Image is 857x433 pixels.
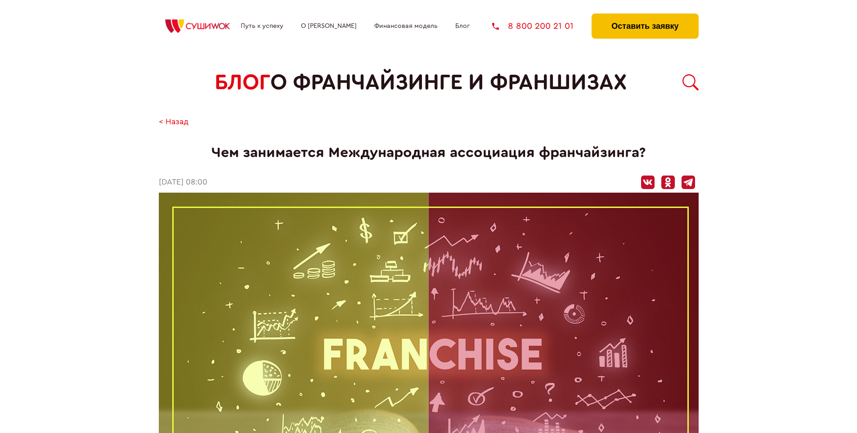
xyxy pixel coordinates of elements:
a: О [PERSON_NAME] [301,23,357,30]
a: Блог [455,23,470,30]
h1: Чем занимается Международная ассоциация франчайзинга? [159,144,699,161]
a: 8 800 200 21 01 [492,22,574,31]
a: < Назад [159,117,188,127]
a: Путь к успеху [241,23,283,30]
time: [DATE] 08:00 [159,178,207,187]
button: Оставить заявку [592,14,698,39]
span: о франчайзинге и франшизах [270,70,627,95]
span: БЛОГ [215,70,270,95]
span: 8 800 200 21 01 [508,22,574,31]
a: Финансовая модель [374,23,438,30]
